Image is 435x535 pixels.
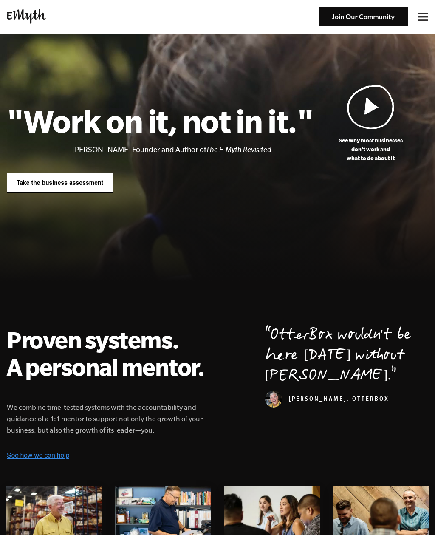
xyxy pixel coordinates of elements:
[319,7,408,26] img: Join Our Community
[265,396,389,403] cite: [PERSON_NAME], OtterBox
[72,144,313,156] li: [PERSON_NAME] Founder and Author of
[7,9,46,24] img: EMyth
[313,136,428,163] p: See why most businesses don't work and what to do about it
[7,326,214,380] h2: Proven systems. A personal mentor.
[7,173,113,193] img: Take the business assessment
[7,451,69,459] img: See how we can help
[347,85,395,129] img: Play Video
[7,102,313,139] h1: "Work on it, not in it."
[265,391,282,408] img: Curt Richardson, OtterBox
[313,85,428,163] a: See why most businessesdon't work andwhat to do about it
[206,145,271,154] i: The E-Myth Revisited
[265,326,428,387] p: OtterBox wouldn't be here [DATE] without [PERSON_NAME].
[418,13,428,20] img: Open Menu
[7,402,214,436] p: We combine time-tested systems with the accountability and guidance of a 1:1 mentor to support no...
